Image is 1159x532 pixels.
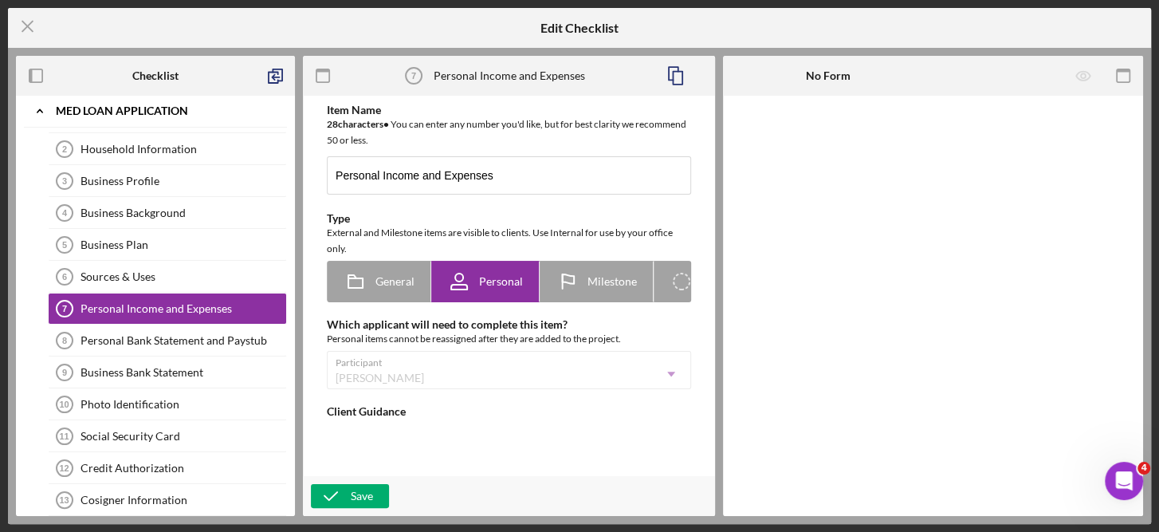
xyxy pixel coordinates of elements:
[59,495,69,505] tspan: 13
[48,293,287,325] a: 7Personal Income and Expenses
[327,118,389,130] b: 28 character s •
[81,238,286,251] div: Business Plan
[587,275,637,288] span: Milestone
[375,275,414,288] span: General
[48,484,287,516] a: 13Cosigner Information
[81,270,286,283] div: Sources & Uses
[62,272,67,282] tspan: 6
[62,176,67,186] tspan: 3
[311,484,389,508] button: Save
[62,304,67,313] tspan: 7
[62,336,67,345] tspan: 8
[81,302,286,315] div: Personal Income and Expenses
[479,275,523,288] span: Personal
[327,318,691,331] div: Which applicant will need to complete this item?
[540,21,619,35] h5: Edit Checklist
[351,484,373,508] div: Save
[327,331,691,347] div: Personal items cannot be reassigned after they are added to the project.
[132,69,179,82] b: Checklist
[48,452,287,484] a: 12Credit Authorization
[62,208,68,218] tspan: 4
[327,104,691,116] div: Item Name
[56,106,188,116] b: MED Loan Application
[62,144,67,154] tspan: 2
[81,462,286,475] div: Credit Authorization
[81,143,286,156] div: Household Information
[48,165,287,197] a: 3Business Profile
[1137,462,1150,475] span: 4
[48,133,287,165] a: 2Household Information
[434,69,585,82] div: Personal Income and Expenses
[81,207,286,219] div: Business Background
[327,116,691,148] div: You can enter any number you'd like, but for best clarity we recommend 50 or less.
[48,229,287,261] a: 5Business Plan
[806,69,851,82] b: No Form
[62,240,67,250] tspan: 5
[81,334,286,347] div: Personal Bank Statement and Paystub
[327,225,691,257] div: External and Milestone items are visible to clients. Use Internal for use by your office only.
[81,430,286,443] div: Social Security Card
[327,405,691,418] div: Client Guidance
[48,261,287,293] a: 6Sources & Uses
[48,197,287,229] a: 4Business Background
[48,357,287,388] a: 9Business Bank Statement
[81,366,286,379] div: Business Bank Statement
[1105,462,1143,500] iframe: Intercom live chat
[59,432,69,441] tspan: 11
[411,71,415,81] tspan: 7
[59,400,69,409] tspan: 10
[59,463,69,473] tspan: 12
[81,494,286,506] div: Cosigner Information
[62,368,67,377] tspan: 9
[327,212,691,225] div: Type
[81,175,286,187] div: Business Profile
[81,398,286,411] div: Photo Identification
[48,420,287,452] a: 11Social Security Card
[48,325,287,357] a: 8Personal Bank Statement and Paystub
[48,388,287,420] a: 10Photo Identification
